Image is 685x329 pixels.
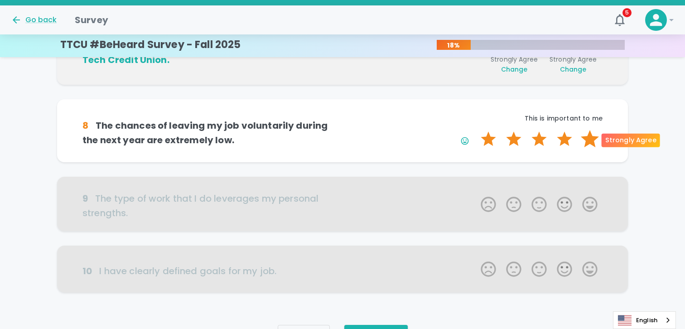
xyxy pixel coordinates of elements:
[437,41,471,50] p: 18%
[613,311,676,329] div: Language
[602,134,660,147] div: Strongly Agree
[609,9,631,31] button: 5
[60,39,241,51] h4: TTCU #BeHeard Survey - Fall 2025
[613,311,676,329] aside: Language selected: English
[342,114,603,123] p: This is important to me
[560,65,587,74] span: Change
[613,312,675,329] a: English
[82,118,88,133] div: 8
[501,65,528,74] span: Change
[75,13,108,27] h1: Survey
[82,118,342,147] h6: The chances of leaving my job voluntarily during the next year are extremely low.
[11,15,57,25] button: Go back
[622,8,632,17] span: 5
